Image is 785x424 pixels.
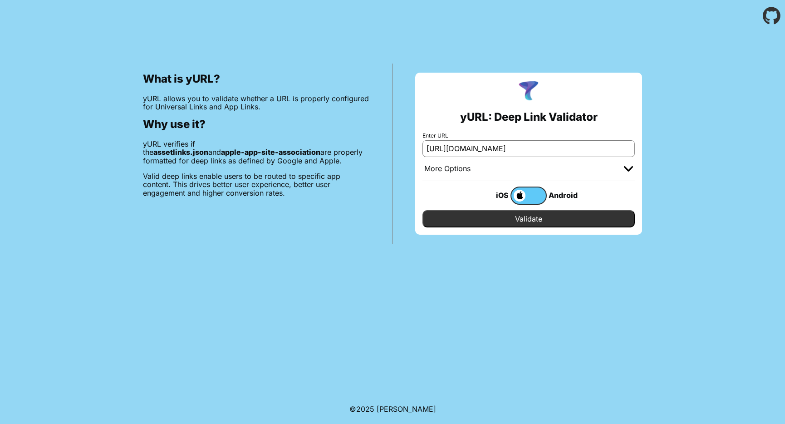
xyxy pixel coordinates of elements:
span: 2025 [356,404,374,414]
input: e.g. https://app.chayev.com/xyx [422,140,635,157]
h2: Why use it? [143,118,369,131]
div: Android [547,189,583,201]
p: Valid deep links enable users to be routed to specific app content. This drives better user exper... [143,172,369,197]
h2: yURL: Deep Link Validator [460,111,598,123]
img: yURL Logo [517,80,540,104]
b: apple-app-site-association [221,148,320,157]
div: iOS [474,189,510,201]
p: yURL verifies if the and are properly formatted for deep links as defined by Google and Apple. [143,140,369,165]
p: yURL allows you to validate whether a URL is properly configured for Universal Links and App Links. [143,94,369,111]
input: Validate [422,210,635,227]
b: assetlinks.json [153,148,208,157]
a: Michael Ibragimchayev's Personal Site [377,404,436,414]
img: chevron [624,166,633,172]
div: More Options [424,164,471,173]
label: Enter URL [422,133,635,139]
h2: What is yURL? [143,73,369,85]
footer: © [349,394,436,424]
